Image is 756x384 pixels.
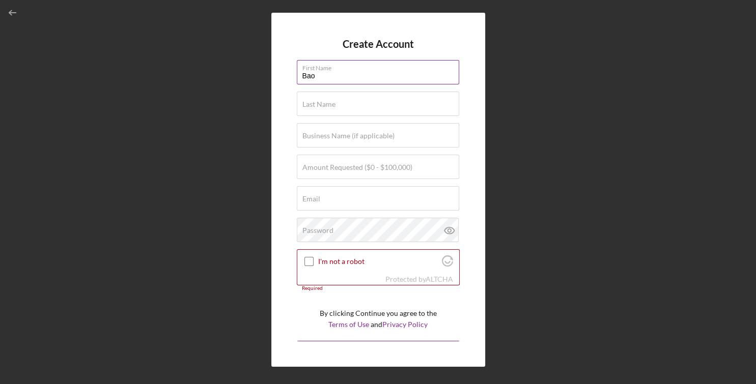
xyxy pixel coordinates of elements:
[382,320,428,329] a: Privacy Policy
[385,275,453,283] div: Protected by
[328,320,369,329] a: Terms of Use
[302,195,320,203] label: Email
[302,61,459,72] label: First Name
[442,259,453,268] a: Visit Altcha.org
[318,257,439,265] label: I'm not a robot
[302,226,333,234] label: Password
[320,308,437,331] p: By clicking Continue you agree to the and
[302,132,395,140] label: Business Name (if applicable)
[297,285,460,291] div: Required
[302,100,335,108] label: Last Name
[346,341,396,361] div: Create Account
[302,163,412,171] label: Amount Requested ($0 - $100,000)
[343,38,414,50] h4: Create Account
[297,341,460,361] button: Create Account
[426,275,453,283] a: Visit Altcha.org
